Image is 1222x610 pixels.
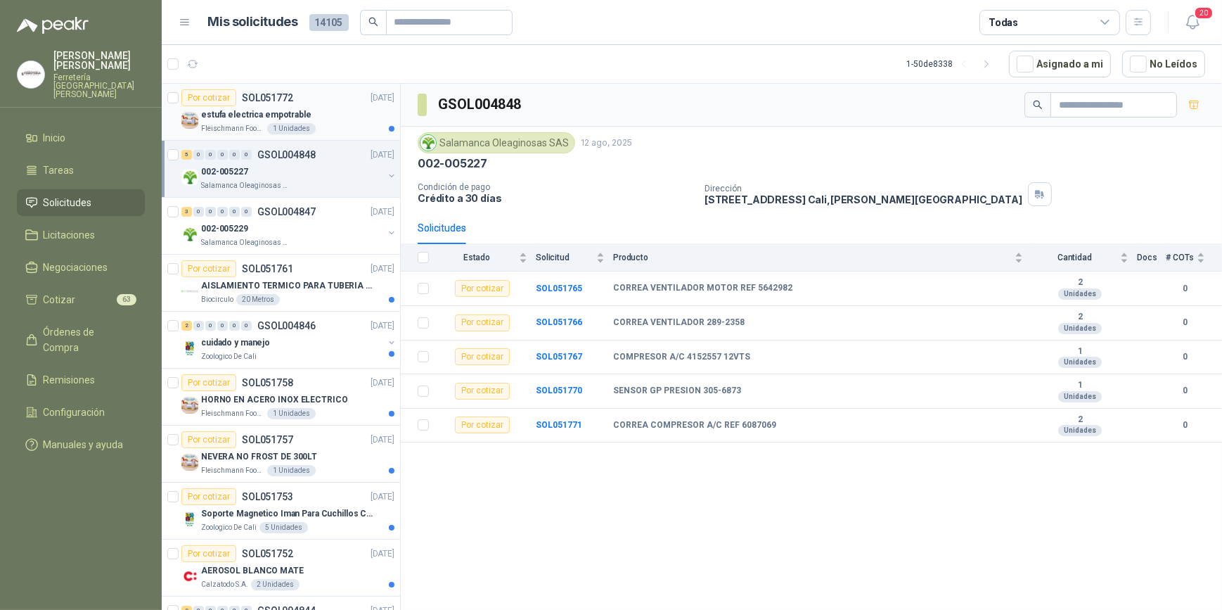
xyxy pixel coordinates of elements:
[44,195,92,210] span: Solicitudes
[181,374,236,391] div: Por cotizar
[455,348,510,365] div: Por cotizar
[418,192,693,204] p: Crédito a 30 días
[418,132,575,153] div: Salamanca Oleaginosas SAS
[17,17,89,34] img: Logo peakr
[705,184,1022,193] p: Dirección
[536,244,613,272] th: Solicitud
[44,260,108,275] span: Negociaciones
[193,207,204,217] div: 0
[181,169,198,186] img: Company Logo
[17,157,145,184] a: Tareas
[181,317,397,362] a: 2 0 0 0 0 0 GSOL004846[DATE] Company Logocuidado y manejoZoologico De Cali
[1137,244,1166,272] th: Docs
[1031,253,1117,262] span: Cantidad
[267,123,316,134] div: 1 Unidades
[17,125,145,151] a: Inicio
[217,321,228,331] div: 0
[1058,357,1102,368] div: Unidades
[17,399,145,426] a: Configuración
[1180,10,1205,35] button: 20
[181,488,236,505] div: Por cotizar
[162,369,400,426] a: Por cotizarSOL051758[DATE] Company LogoHORNO EN ACERO INOX ELECTRICOFleischmann Foods S.A.1 Unidades
[44,163,75,178] span: Tareas
[536,420,582,430] a: SOL051771
[613,253,1012,262] span: Producto
[17,286,145,313] a: Cotizar63
[1031,414,1128,426] b: 2
[201,294,233,305] p: Biocirculo
[1058,425,1102,436] div: Unidades
[1031,277,1128,288] b: 2
[1031,312,1128,323] b: 2
[257,321,316,331] p: GSOL004846
[371,91,394,105] p: [DATE]
[181,283,198,300] img: Company Logo
[229,150,240,160] div: 0
[181,397,198,414] img: Company Logo
[536,253,593,262] span: Solicitud
[1194,6,1214,20] span: 20
[242,492,293,502] p: SOL051753
[44,405,105,420] span: Configuración
[536,284,582,293] a: SOL051765
[455,417,510,433] div: Por cotizar
[371,148,394,162] p: [DATE]
[536,352,582,362] b: SOL051767
[1058,323,1102,334] div: Unidades
[437,253,516,262] span: Estado
[1166,350,1205,364] b: 0
[44,324,131,355] span: Órdenes de Compra
[201,579,248,590] p: Calzatodo S.A.
[201,507,376,521] p: Soporte Magnetico Iman Para Cuchillos Cocina 37.5 Cm De Lujo
[181,340,198,357] img: Company Logo
[536,317,582,327] a: SOL051766
[217,150,228,160] div: 0
[162,426,400,483] a: Por cotizarSOL051757[DATE] Company LogoNEVERA NO FROST DE 300LTFleischmann Foods S.A.1 Unidades
[241,150,252,160] div: 0
[181,146,397,191] a: 5 0 0 0 0 0 GSOL004848[DATE] Company Logo002-005227Salamanca Oleaginosas SAS
[267,408,316,419] div: 1 Unidades
[371,319,394,333] p: [DATE]
[53,73,145,99] p: Ferretería [GEOGRAPHIC_DATA][PERSON_NAME]
[613,244,1031,272] th: Producto
[455,314,510,331] div: Por cotizar
[242,435,293,445] p: SOL051757
[181,89,236,106] div: Por cotizar
[241,321,252,331] div: 0
[205,321,216,331] div: 0
[201,165,248,179] p: 002-005227
[536,386,582,395] a: SOL051770
[181,321,192,331] div: 2
[236,294,280,305] div: 20 Metros
[181,207,192,217] div: 3
[242,264,293,274] p: SOL051761
[418,182,693,192] p: Condición de pago
[309,14,349,31] span: 14105
[1166,384,1205,398] b: 0
[1166,316,1205,329] b: 0
[906,53,998,75] div: 1 - 50 de 8338
[368,17,378,27] span: search
[1031,346,1128,357] b: 1
[257,207,316,217] p: GSOL004847
[201,465,264,476] p: Fleischmann Foods S.A.
[371,205,394,219] p: [DATE]
[1166,282,1205,296] b: 0
[201,180,290,191] p: Salamanca Oleaginosas SAS
[17,254,145,281] a: Negociaciones
[1122,51,1205,77] button: No Leídos
[420,135,436,151] img: Company Logo
[181,568,198,585] img: Company Logo
[181,511,198,528] img: Company Logo
[242,378,293,388] p: SOL051758
[1058,391,1102,402] div: Unidades
[267,465,316,476] div: 1 Unidades
[371,547,394,561] p: [DATE]
[242,93,293,103] p: SOL051772
[193,150,204,160] div: 0
[181,226,198,243] img: Company Logo
[371,490,394,504] p: [DATE]
[17,189,145,216] a: Solicitudes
